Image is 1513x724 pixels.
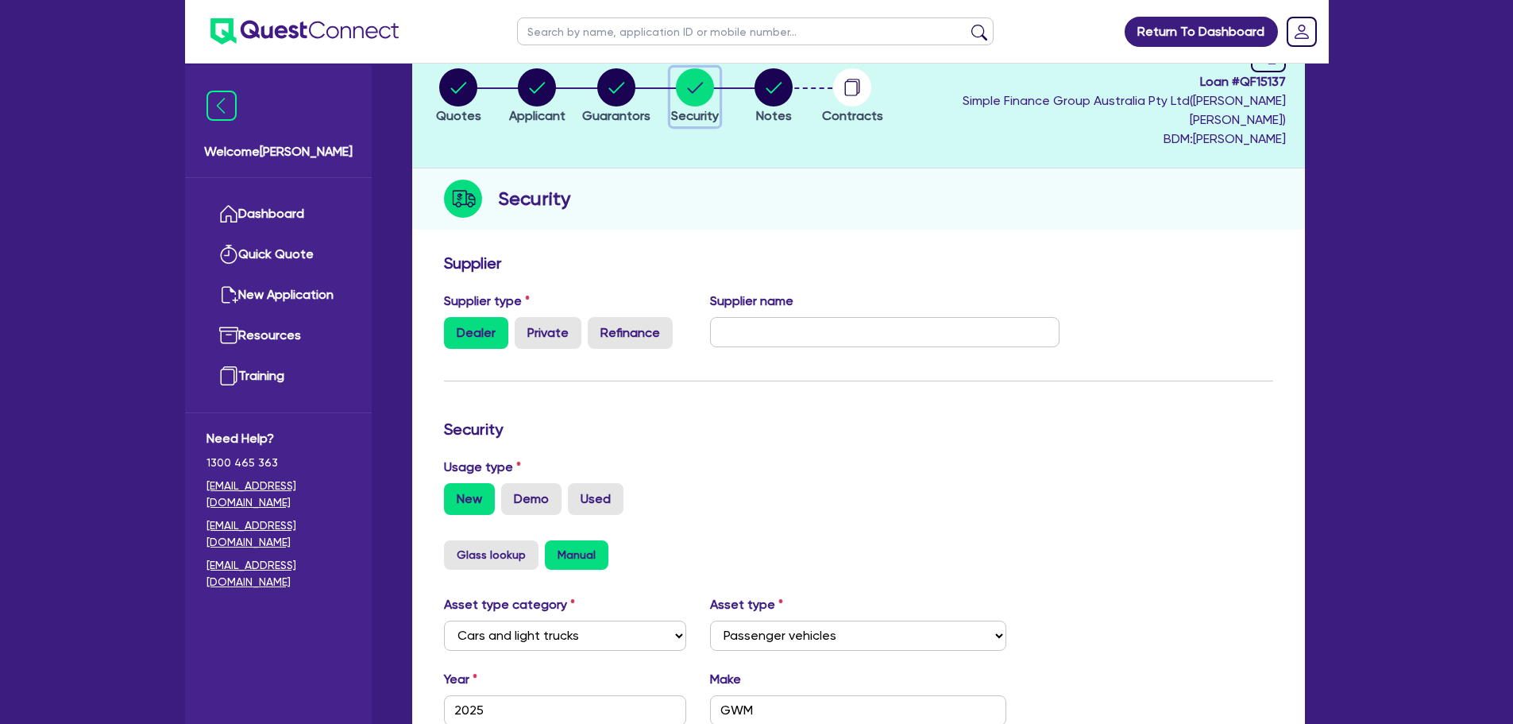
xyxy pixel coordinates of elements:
img: new-application [219,285,238,304]
span: Simple Finance Group Australia Pty Ltd ( [PERSON_NAME] [PERSON_NAME] ) [963,93,1286,127]
label: Asset type [710,595,783,614]
a: Resources [206,316,350,356]
a: Quick Quote [206,234,350,275]
img: quick-quote [219,245,238,264]
h2: Security [498,184,570,213]
span: BDM: [PERSON_NAME] [896,130,1286,149]
a: Training [206,356,350,397]
img: icon-menu-close [206,91,237,121]
label: Usage type [444,458,521,477]
a: [EMAIL_ADDRESS][DOMAIN_NAME] [206,557,350,590]
label: Private [515,317,581,349]
label: Refinance [588,317,673,349]
a: Dashboard [206,194,350,234]
span: Quotes [436,108,481,123]
span: Notes [756,108,792,123]
a: [EMAIL_ADDRESS][DOMAIN_NAME] [206,478,350,511]
label: Asset type category [444,595,575,614]
a: New Application [206,275,350,316]
label: Make [710,670,741,689]
h3: Supplier [444,254,1273,273]
span: Need Help? [206,429,350,448]
label: Year [444,670,477,689]
button: Manual [545,540,608,570]
span: Contracts [822,108,883,123]
a: [EMAIL_ADDRESS][DOMAIN_NAME] [206,517,350,551]
h3: Security [444,420,1273,439]
label: Supplier type [444,292,530,311]
label: Dealer [444,317,508,349]
label: Demo [501,483,562,515]
label: Supplier name [710,292,793,311]
span: Security [671,108,719,123]
button: Applicant [508,68,566,126]
button: Guarantors [581,68,651,126]
button: Security [670,68,720,126]
label: New [444,483,495,515]
a: Return To Dashboard [1125,17,1278,47]
img: training [219,366,238,385]
span: 1300 465 363 [206,455,350,471]
button: Quotes [435,68,482,126]
button: Contracts [821,68,884,126]
span: Loan # QF15137 [896,72,1286,91]
img: quest-connect-logo-blue [210,18,399,45]
img: resources [219,326,238,345]
span: Welcome [PERSON_NAME] [204,142,353,161]
input: Search by name, application ID or mobile number... [517,17,994,45]
button: Notes [754,68,793,126]
a: Dropdown toggle [1281,11,1322,52]
img: step-icon [444,180,482,218]
span: Guarantors [582,108,650,123]
label: Used [568,483,623,515]
span: Applicant [509,108,565,123]
button: Glass lookup [444,540,538,570]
